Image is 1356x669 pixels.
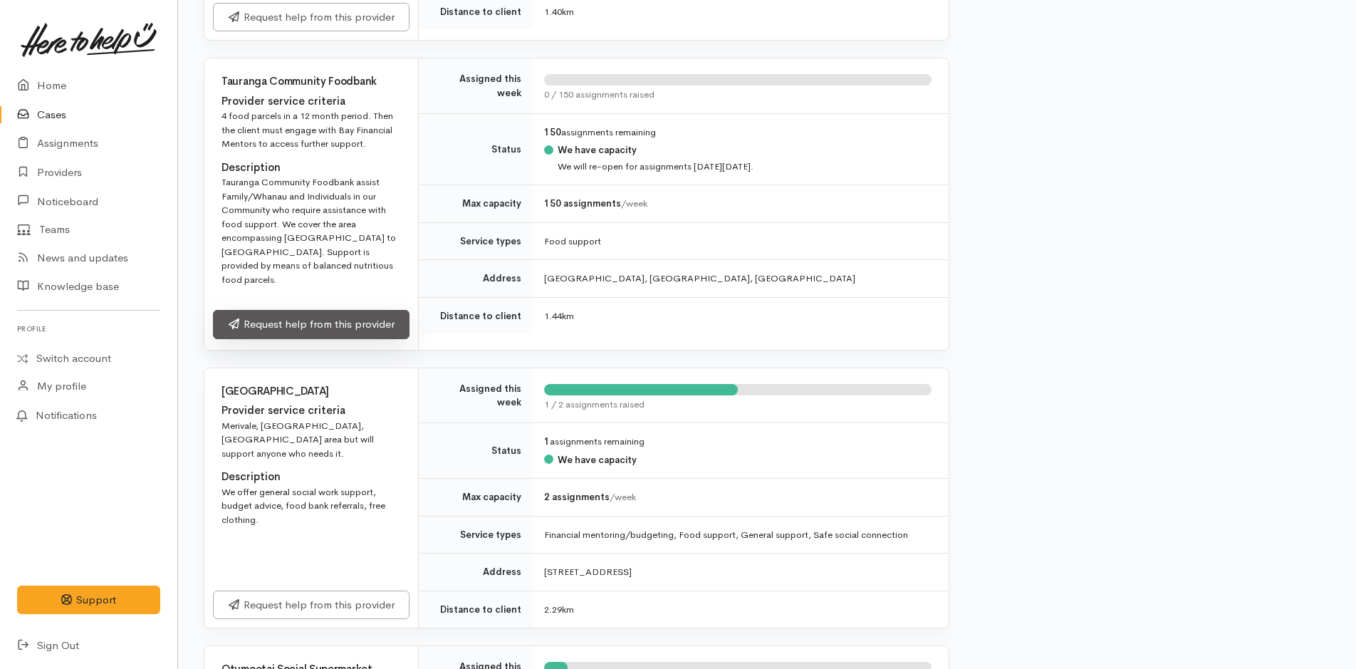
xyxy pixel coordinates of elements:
[419,368,533,423] td: Assigned this week
[419,516,533,554] td: Service types
[419,423,533,479] td: Status
[213,591,410,620] a: Request help from this provider
[221,485,401,527] div: We offer general social work support, budget advice, food bank referrals, free clothing.
[213,3,410,32] a: Request help from this provider
[558,454,637,466] b: We have capacity
[562,603,574,616] span: km
[221,160,281,176] label: Description
[17,586,160,615] button: Support
[419,297,533,334] td: Distance to client
[544,435,932,449] div: assignments remaining
[221,469,281,485] label: Description
[544,5,932,19] div: 1.40
[419,185,533,223] td: Max capacity
[558,160,753,174] div: We will re-open for assignments [DATE][DATE].
[419,260,533,298] td: Address
[558,144,637,156] b: We have capacity
[544,603,932,617] div: 2.29
[544,398,932,412] div: 1 / 2 assignments raised
[221,93,345,110] label: Provider service criteria
[544,197,621,209] b: 150 assignments
[544,565,932,579] div: [STREET_ADDRESS]
[221,385,401,398] h4: [GEOGRAPHIC_DATA]
[419,58,533,113] td: Assigned this week
[213,310,410,339] a: Request help from this provider
[544,126,561,138] b: 150
[221,175,401,286] div: Tauranga Community Foodbank assist Family/Whanau and Individuals in our Community who require ass...
[419,113,533,185] td: Status
[544,435,550,447] b: 1
[221,419,401,461] div: Merivale, [GEOGRAPHIC_DATA], [GEOGRAPHIC_DATA] area but will support anyone who needs it.
[221,109,401,151] div: 4 food parcels in a 12 month period. Then the client must engage with Bay Financial Mentors to ac...
[562,6,574,18] span: km
[17,319,160,338] h6: Profile
[544,528,932,542] div: Financial mentoring/budgeting, Food support, General support, Safe social connection
[544,88,932,102] div: 0 / 150 assignments raised
[610,491,636,503] span: /week
[544,309,932,323] div: 1.44
[621,197,647,209] span: /week
[544,491,610,503] b: 2 assignments
[419,591,533,628] td: Distance to client
[221,76,401,88] h4: Tauranga Community Foodbank
[544,271,932,286] div: [GEOGRAPHIC_DATA], [GEOGRAPHIC_DATA], [GEOGRAPHIC_DATA]
[221,403,345,419] label: Provider service criteria
[419,554,533,591] td: Address
[419,222,533,260] td: Service types
[544,125,932,140] div: assignments remaining
[562,310,574,322] span: km
[544,234,932,249] div: Food support
[419,479,533,517] td: Max capacity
